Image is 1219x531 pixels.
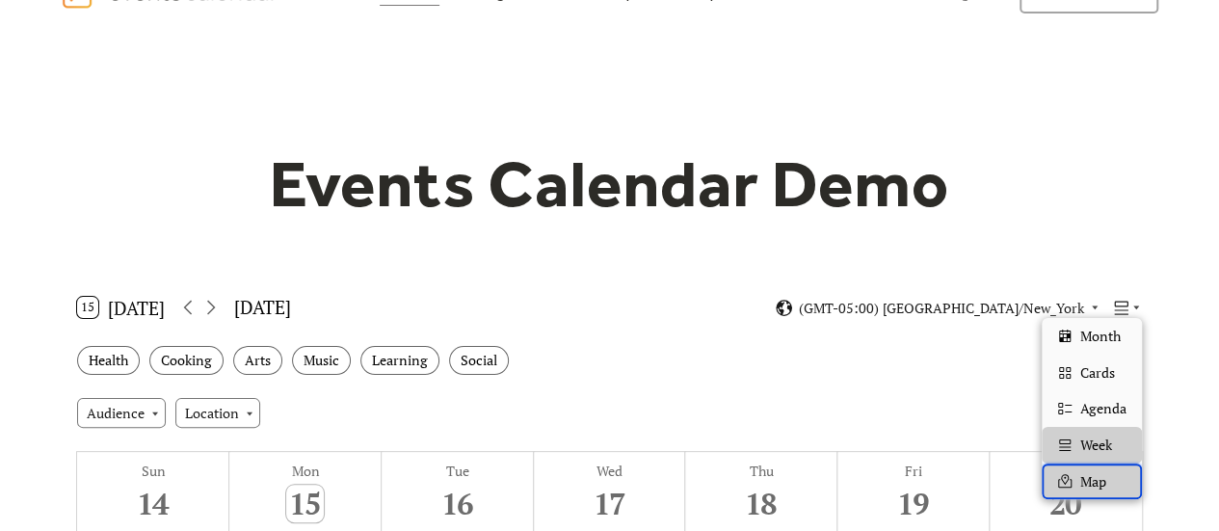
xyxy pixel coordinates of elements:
[1080,471,1106,492] span: Map
[1080,362,1115,384] span: Cards
[1080,326,1121,347] span: Month
[1080,435,1112,456] span: Week
[240,145,980,224] h1: Events Calendar Demo
[1080,398,1126,419] span: Agenda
